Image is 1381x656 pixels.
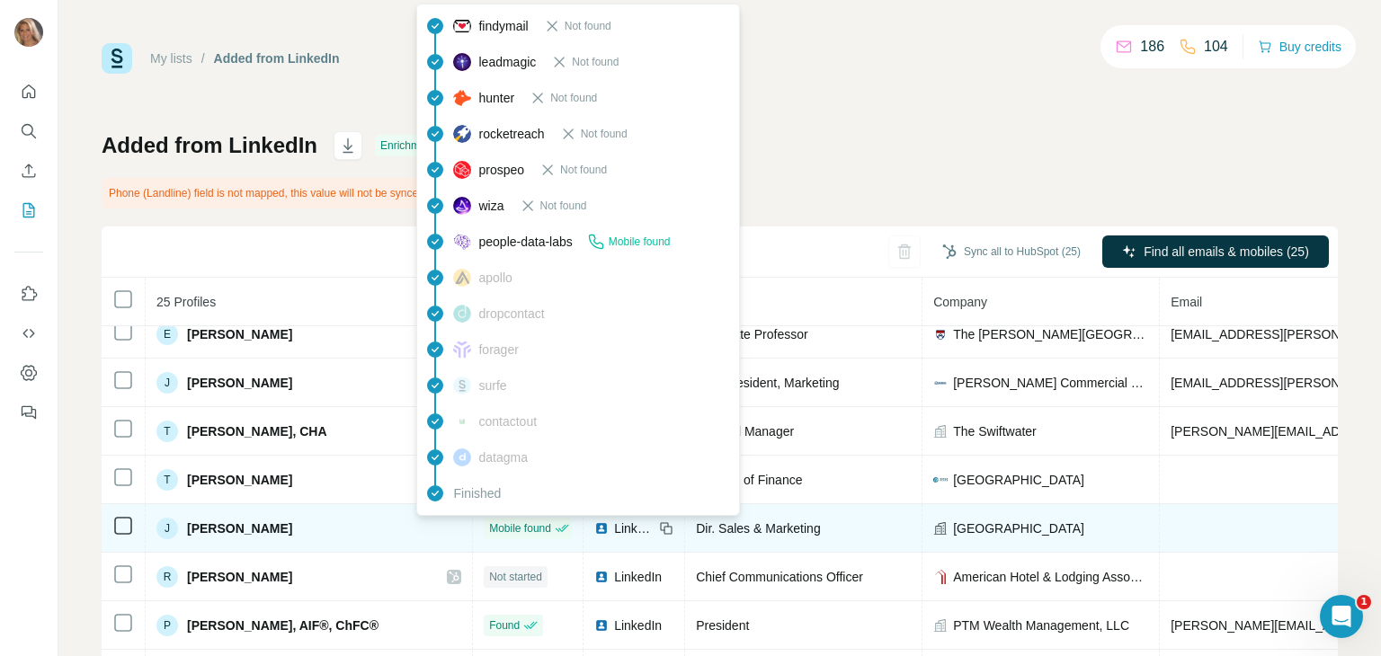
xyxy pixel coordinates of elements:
[478,125,544,143] span: rocketreach
[14,155,43,187] button: Enrich CSV
[478,341,518,359] span: forager
[1144,243,1309,261] span: Find all emails & mobiles (25)
[453,305,471,323] img: provider dropcontact logo
[187,568,292,586] span: [PERSON_NAME]
[696,618,749,633] span: President
[156,324,178,345] div: E
[565,18,611,34] span: Not found
[953,422,1037,440] span: The Swiftwater
[540,198,587,214] span: Not found
[614,519,654,537] span: LinkedIn
[453,17,471,35] img: provider findymail logo
[1140,36,1164,58] p: 186
[1357,595,1371,609] span: 1
[930,238,1093,265] button: Sync all to HubSpot (25)
[489,569,542,585] span: Not started
[14,75,43,108] button: Quick start
[14,357,43,389] button: Dashboard
[187,325,292,343] span: [PERSON_NAME]
[594,521,609,536] img: LinkedIn logo
[560,162,607,178] span: Not found
[696,521,821,536] span: Dir. Sales & Marketing
[696,327,808,341] span: Associate Professor
[150,51,192,66] a: My lists
[102,131,317,160] h1: Added from LinkedIn
[478,305,544,323] span: dropcontact
[478,89,514,107] span: hunter
[453,234,471,250] img: provider people-data-labs logo
[696,570,863,584] span: Chief Communications Officer
[953,616,1129,634] span: PTM Wealth Management, LLC
[581,126,628,142] span: Not found
[156,421,178,442] div: T
[933,327,948,341] img: company-logo
[594,570,609,584] img: LinkedIn logo
[14,396,43,429] button: Feedback
[953,325,1148,343] span: The [PERSON_NAME][GEOGRAPHIC_DATA]
[453,90,471,106] img: provider hunter logo
[14,317,43,350] button: Use Surfe API
[453,197,471,215] img: provider wiza logo
[453,484,501,502] span: Finished
[156,295,216,309] span: 25 Profiles
[696,376,839,390] span: Vice President, Marketing
[187,471,292,489] span: [PERSON_NAME]
[594,618,609,633] img: LinkedIn logo
[478,161,524,179] span: prospeo
[478,377,506,394] span: surfe
[102,43,132,74] img: Surfe Logo
[1102,235,1329,268] button: Find all emails & mobiles (25)
[953,471,1084,489] span: [GEOGRAPHIC_DATA]
[453,448,471,466] img: provider datagma logo
[1204,36,1228,58] p: 104
[609,234,671,250] span: Mobile found
[1171,295,1202,309] span: Email
[933,295,987,309] span: Company
[187,374,292,392] span: [PERSON_NAME]
[14,278,43,310] button: Use Surfe on LinkedIn
[478,53,536,71] span: leadmagic
[453,125,471,143] img: provider rocketreach logo
[453,161,471,179] img: provider prospeo logo
[453,377,471,394] img: provider surfe logo
[478,448,527,466] span: datagma
[375,135,500,156] div: Enrichment is done
[156,615,178,636] div: P
[156,469,178,491] div: T
[478,197,503,215] span: wiza
[933,473,948,487] img: company-logo
[156,518,178,539] div: J
[1258,34,1341,59] button: Buy credits
[489,617,520,634] span: Found
[933,376,948,390] img: company-logo
[214,49,340,67] div: Added from LinkedIn
[614,568,662,586] span: LinkedIn
[453,341,471,359] img: provider forager logo
[453,53,471,71] img: provider leadmagic logo
[187,519,292,537] span: [PERSON_NAME]
[696,473,802,487] span: Director of Finance
[489,520,551,536] span: Mobile found
[478,412,537,430] span: contactout
[953,519,1084,537] span: [GEOGRAPHIC_DATA]
[187,616,379,634] span: [PERSON_NAME], AIF®, ChFC®
[14,194,43,226] button: My lists
[453,417,471,426] img: provider contactout logo
[696,424,794,439] span: General Manager
[478,233,572,251] span: people-data-labs
[156,372,178,394] div: J
[614,616,662,634] span: LinkedIn
[572,54,619,70] span: Not found
[156,566,178,588] div: R
[478,269,512,287] span: apollo
[478,17,528,35] span: findymail
[1320,595,1363,638] iframe: Intercom live chat
[201,49,205,67] li: /
[14,18,43,47] img: Avatar
[102,178,604,208] div: Phone (Landline) field is not mapped, this value will not be synced with your CRM
[953,568,1148,586] span: American Hotel & Lodging Association
[953,374,1148,392] span: [PERSON_NAME] Commercial Real Estate Services
[550,90,597,106] span: Not found
[933,570,948,584] img: company-logo
[453,269,471,287] img: provider apollo logo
